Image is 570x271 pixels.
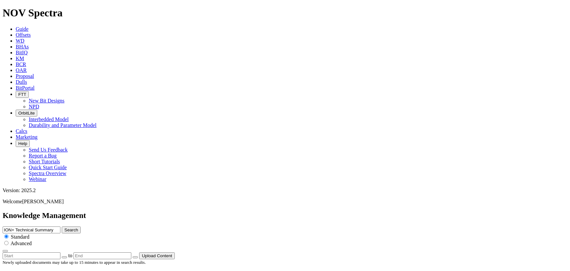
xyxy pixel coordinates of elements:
[16,134,38,140] a: Marketing
[29,122,97,128] a: Durability and Parameter Model
[16,26,28,32] a: Guide
[16,79,27,85] a: Dulls
[16,85,35,91] a: BitPortal
[16,50,27,55] a: BitIQ
[3,188,567,193] div: Version: 2025.2
[22,199,64,204] span: [PERSON_NAME]
[16,140,30,147] button: Help
[29,147,68,153] a: Send Us Feedback
[16,73,34,79] a: Proposal
[29,98,64,103] a: New Bit Designs
[29,165,67,170] a: Quick Start Guide
[18,92,26,97] span: FTT
[16,62,26,67] a: BCR
[3,252,60,259] input: Start
[16,110,37,117] button: OrbitLite
[3,211,567,220] h2: Knowledge Management
[3,199,567,205] p: Welcome
[10,241,32,246] span: Advanced
[29,171,66,176] a: Spectra Overview
[11,234,29,240] span: Standard
[18,141,27,146] span: Help
[62,226,81,233] button: Search
[29,153,57,158] a: Report a Bug
[16,56,24,61] a: KM
[16,32,31,38] a: Offsets
[16,91,29,98] button: FTT
[18,111,35,116] span: OrbitLite
[29,176,46,182] a: Webinar
[73,252,131,259] input: End
[29,159,60,164] a: Short Tutorials
[16,44,29,49] a: BHAs
[16,38,24,44] a: WD
[16,128,27,134] a: Calcs
[3,260,146,265] small: Newly uploaded documents may take up to 15 minutes to appear in search results.
[29,117,69,122] a: Interbedded Model
[139,252,175,259] button: Upload Content
[3,226,60,233] input: e.g. Smoothsteer Record
[16,67,27,73] a: OAR
[3,7,567,19] h1: NOV Spectra
[68,253,72,258] span: to
[29,104,39,109] a: NPD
